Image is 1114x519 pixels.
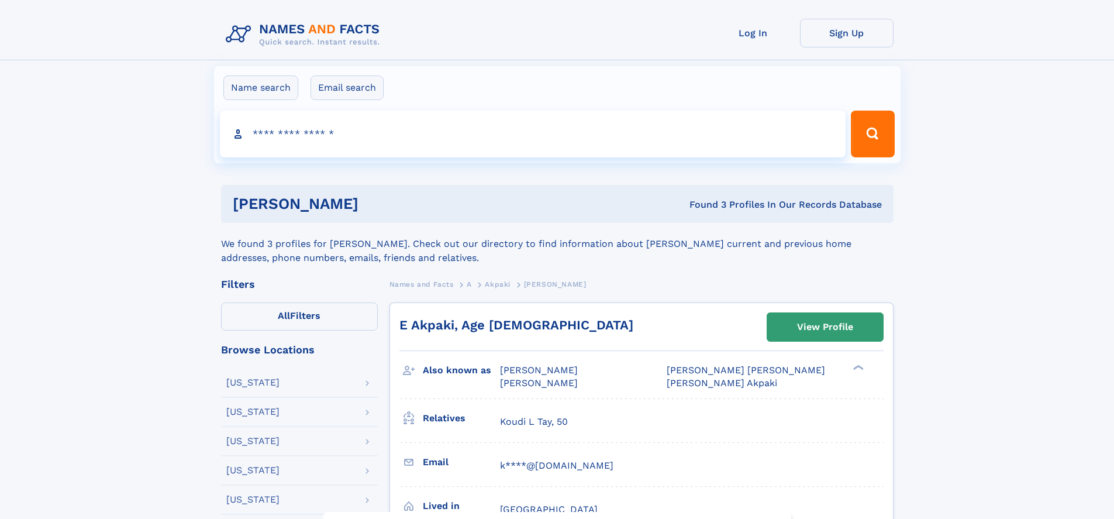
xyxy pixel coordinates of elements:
[500,365,578,376] span: [PERSON_NAME]
[311,75,384,100] label: Email search
[389,277,454,291] a: Names and Facts
[524,198,882,211] div: Found 3 Profiles In Our Records Database
[851,111,894,157] button: Search Button
[220,111,846,157] input: search input
[226,466,280,475] div: [US_STATE]
[485,277,511,291] a: Akpaki
[767,313,883,341] a: View Profile
[226,378,280,387] div: [US_STATE]
[706,19,800,47] a: Log In
[485,280,511,288] span: Akpaki
[221,303,378,331] label: Filters
[467,280,472,288] span: A
[423,360,500,380] h3: Also known as
[226,495,280,504] div: [US_STATE]
[223,75,298,100] label: Name search
[226,436,280,446] div: [US_STATE]
[423,452,500,472] h3: Email
[221,223,894,265] div: We found 3 profiles for [PERSON_NAME]. Check out our directory to find information about [PERSON_...
[524,280,587,288] span: [PERSON_NAME]
[800,19,894,47] a: Sign Up
[850,364,864,372] div: ❯
[423,496,500,516] h3: Lived in
[399,318,633,332] a: E Akpaki, Age [DEMOGRAPHIC_DATA]
[233,197,524,211] h1: [PERSON_NAME]
[226,407,280,417] div: [US_STATE]
[278,310,290,321] span: All
[667,377,777,389] span: [PERSON_NAME] Akpaki
[221,345,378,355] div: Browse Locations
[500,504,598,515] span: [GEOGRAPHIC_DATA]
[500,377,578,389] span: [PERSON_NAME]
[423,408,500,428] h3: Relatives
[797,314,853,341] div: View Profile
[221,279,378,290] div: Filters
[500,415,568,428] a: Koudi L Tay, 50
[221,19,389,50] img: Logo Names and Facts
[467,277,472,291] a: A
[667,365,825,376] span: [PERSON_NAME] [PERSON_NAME]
